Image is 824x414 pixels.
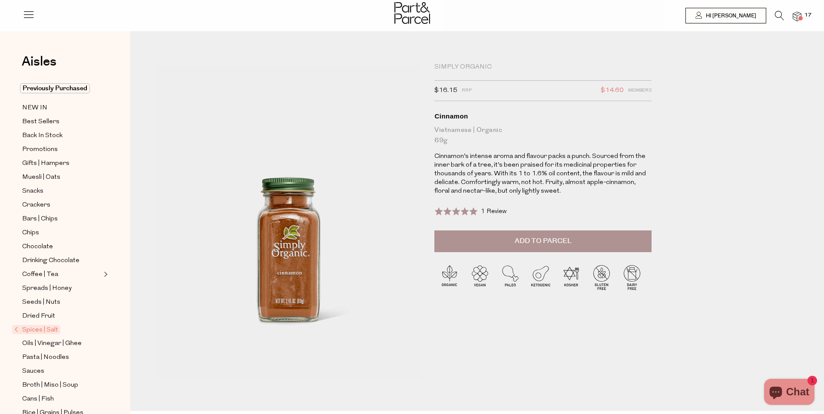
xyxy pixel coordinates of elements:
[628,85,652,96] span: Members
[434,262,465,292] img: P_P-ICONS-Live_Bec_V11_Organic.svg
[156,66,421,378] img: Cinnamon
[22,55,56,77] a: Aisles
[22,241,101,252] a: Chocolate
[22,242,53,252] span: Chocolate
[20,83,90,93] span: Previously Purchased
[12,325,60,334] span: Spices | Salt
[556,262,586,292] img: P_P-ICONS-Live_Bec_V11_Kosher.svg
[22,103,47,113] span: NEW IN
[14,325,101,335] a: Spices | Salt
[22,269,58,280] span: Coffee | Tea
[22,297,60,308] span: Seeds | Nuts
[434,230,652,252] button: Add to Parcel
[22,172,60,183] span: Muesli | Oats
[22,352,101,363] a: Pasta | Noodles
[102,269,108,279] button: Expand/Collapse Coffee | Tea
[465,262,495,292] img: P_P-ICONS-Live_Bec_V11_Vegan.svg
[22,200,101,210] a: Crackers
[22,186,43,197] span: Snacks
[495,262,526,292] img: P_P-ICONS-Live_Bec_V11_Paleo.svg
[22,83,101,94] a: Previously Purchased
[22,338,82,349] span: Oils | Vinegar | Ghee
[481,208,506,215] span: 1 Review
[515,236,572,246] span: Add to Parcel
[793,12,801,21] a: 17
[22,283,72,294] span: Spreads | Honey
[22,338,101,349] a: Oils | Vinegar | Ghee
[761,379,817,407] inbox-online-store-chat: Shopify online store chat
[22,228,39,238] span: Chips
[22,380,101,391] a: Broth | Miso | Soup
[22,256,79,266] span: Drinking Chocolate
[394,2,430,24] img: Part&Parcel
[22,311,55,322] span: Dried Fruit
[22,297,101,308] a: Seeds | Nuts
[22,145,58,155] span: Promotions
[22,172,101,183] a: Muesli | Oats
[22,116,101,127] a: Best Sellers
[22,117,60,127] span: Best Sellers
[434,125,652,146] div: Vietnamese | Organic 69g
[685,8,766,23] a: Hi [PERSON_NAME]
[22,394,101,404] a: Cans | Fish
[22,366,101,377] a: Sauces
[601,85,624,96] span: $14.60
[22,366,44,377] span: Sauces
[22,255,101,266] a: Drinking Chocolate
[22,214,58,224] span: Bars | Chips
[22,269,101,280] a: Coffee | Tea
[434,85,457,96] span: $16.15
[22,144,101,155] a: Promotions
[22,380,78,391] span: Broth | Miso | Soup
[22,52,56,71] span: Aisles
[22,200,50,210] span: Crackers
[617,262,647,292] img: P_P-ICONS-Live_Bec_V11_Dairy_Free.svg
[434,152,652,196] p: Cinnamon’s intense aroma and flavour packs a punch. Sourced from the inner bark of a tree, it’s b...
[22,130,101,141] a: Back In Stock
[434,112,652,121] div: Cinnamon
[22,227,101,238] a: Chips
[22,102,101,113] a: NEW IN
[802,11,814,19] span: 17
[22,158,101,169] a: Gifts | Hampers
[586,262,617,292] img: P_P-ICONS-Live_Bec_V11_Gluten_Free.svg
[462,85,472,96] span: RRP
[22,186,101,197] a: Snacks
[22,394,54,404] span: Cans | Fish
[704,12,756,20] span: Hi [PERSON_NAME]
[22,283,101,294] a: Spreads | Honey
[22,311,101,322] a: Dried Fruit
[22,158,69,169] span: Gifts | Hampers
[22,131,63,141] span: Back In Stock
[22,352,69,363] span: Pasta | Noodles
[434,63,652,72] div: Simply Organic
[526,262,556,292] img: P_P-ICONS-Live_Bec_V11_Ketogenic.svg
[22,214,101,224] a: Bars | Chips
